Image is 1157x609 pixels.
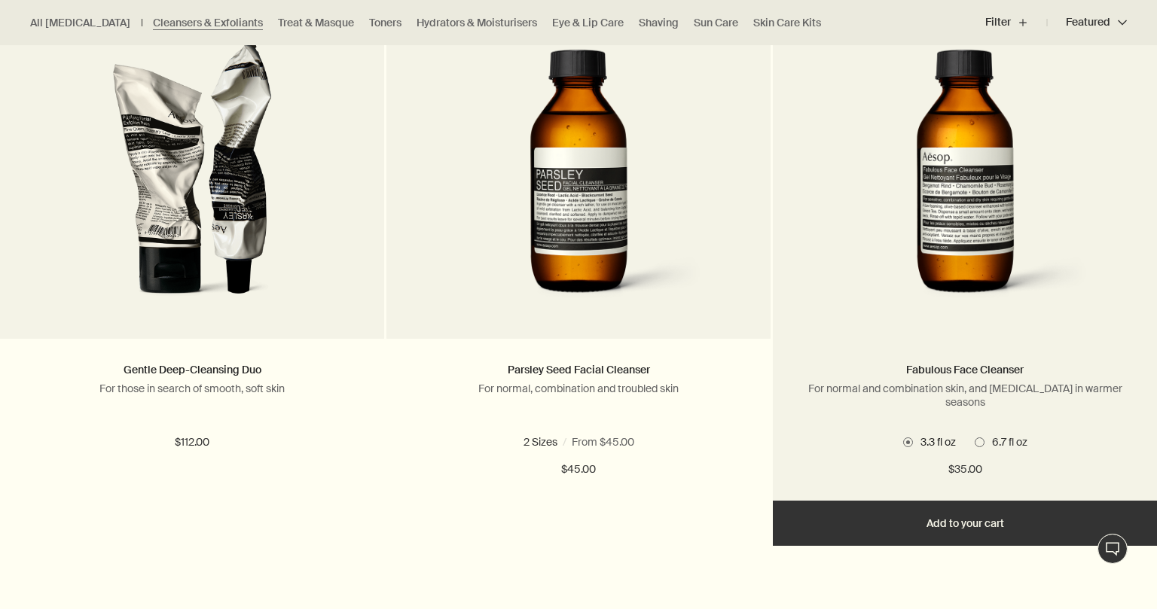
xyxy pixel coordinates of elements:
[552,16,624,30] a: Eye & Lip Care
[348,555,375,582] button: Save to cabinet
[30,16,130,30] a: All [MEDICAL_DATA]
[598,435,641,449] span: 6.7 fl oz
[409,382,748,395] p: For normal, combination and troubled skin
[773,501,1157,546] button: Add to your cart - $35.00
[734,555,762,582] button: Save to cabinet
[1121,555,1148,582] button: Save to cabinet
[441,38,715,316] img: Parsley Seed Facial Cleanser in amber glass bottle
[985,435,1027,449] span: 6.7 fl oz
[417,16,537,30] a: Hydrators & Moisturisers
[175,434,209,452] span: $112.00
[69,38,315,316] img: Purifying Facial Exfoliant Paste and Parlsey Seed Cleansing Masque
[948,461,982,479] span: $35.00
[753,16,821,30] a: Skin Care Kits
[773,38,1157,339] a: Fabulous Face Cleanser in amber glass bottle
[694,16,738,30] a: Sun Care
[1097,534,1128,564] button: Live Assistance
[278,16,354,30] a: Treat & Masque
[1047,5,1127,41] button: Featured
[906,363,1024,376] a: Fabulous Face Cleanser
[153,16,263,30] a: Cleansers & Exfoliants
[527,435,569,449] span: 3.3 fl oz
[639,16,679,30] a: Shaving
[124,363,261,376] a: Gentle Deep-Cleansing Duo
[23,382,362,395] p: For those in search of smooth, soft skin
[985,5,1047,41] button: Filter
[828,38,1101,316] img: Fabulous Face Cleanser in amber glass bottle
[386,38,771,339] a: Parsley Seed Facial Cleanser in amber glass bottle
[561,461,596,479] span: $45.00
[508,363,650,376] a: Parsley Seed Facial Cleanser
[913,435,956,449] span: 3.3 fl oz
[795,382,1134,409] p: For normal and combination skin, and [MEDICAL_DATA] in warmer seasons
[369,16,401,30] a: Toners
